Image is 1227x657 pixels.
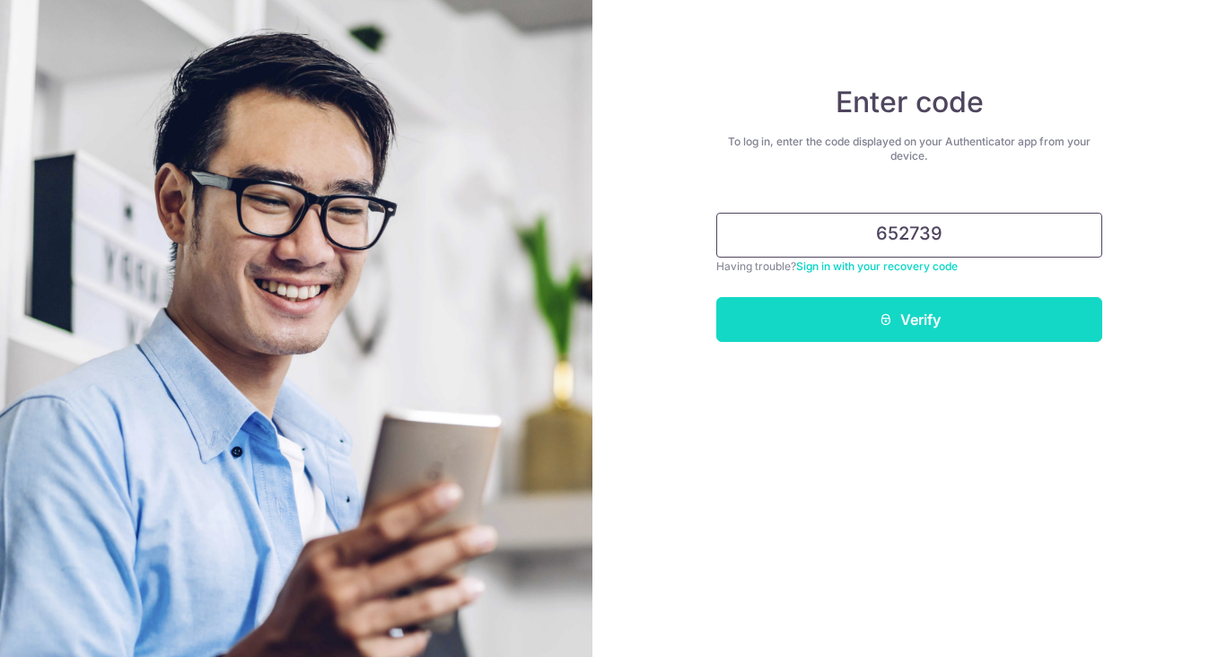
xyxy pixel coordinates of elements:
button: Verify [716,297,1102,342]
div: Having trouble? [716,258,1102,276]
h4: Enter code [716,84,1102,120]
input: Enter 6 digit code [716,213,1102,258]
a: Sign in with your recovery code [796,259,958,273]
div: To log in, enter the code displayed on your Authenticator app from your device. [716,135,1102,163]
